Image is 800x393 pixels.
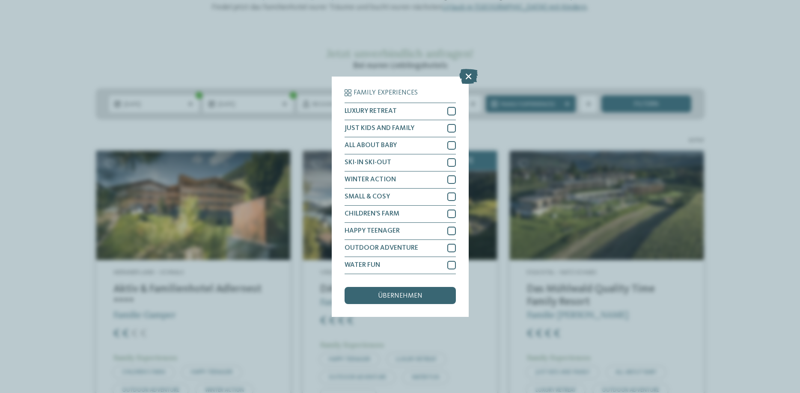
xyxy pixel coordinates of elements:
[345,176,396,183] span: WINTER ACTION
[378,293,422,299] span: übernehmen
[345,159,391,166] span: SKI-IN SKI-OUT
[345,125,414,132] span: JUST KIDS AND FAMILY
[345,108,397,115] span: LUXURY RETREAT
[345,142,397,149] span: ALL ABOUT BABY
[345,228,400,234] span: HAPPY TEENAGER
[345,262,380,269] span: WATER FUN
[345,193,390,200] span: SMALL & COSY
[345,210,399,217] span: CHILDREN’S FARM
[354,89,418,96] span: Family Experiences
[345,245,418,251] span: OUTDOOR ADVENTURE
